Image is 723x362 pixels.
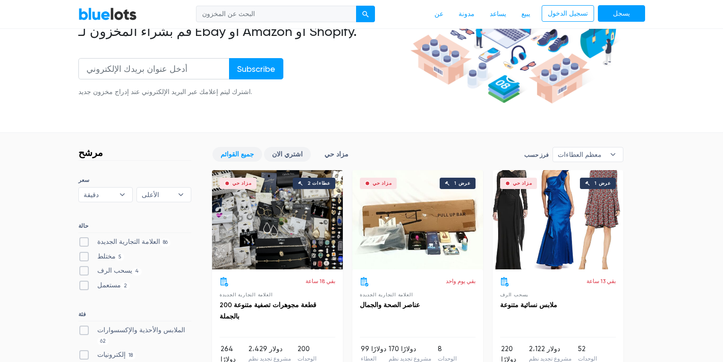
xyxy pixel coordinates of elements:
div: اشترك ليتم إعلامك عبر البريد الإلكتروني عند إدراج مخزون جديد. [78,87,283,97]
label: العلامة التجارية الجديدة [78,237,171,247]
a: ملابس نسائية متنوعة [500,301,557,309]
span: 86 [160,239,171,246]
label: إلكترونيات [78,350,136,360]
a: اشتري الان [264,147,311,162]
span: يسحب الرف [500,292,528,297]
a: مدونة [451,5,482,23]
h6: سعر [78,177,191,183]
a: تسجيل الدخول [542,5,594,22]
input: أدخل عنوان بريدك الإلكتروني [78,58,230,79]
span: دقيقة [84,188,115,202]
label: يسحب الرف [78,266,142,276]
b: ▾ [603,147,623,162]
div: مزاد حي [373,181,392,186]
a: مزاد حي 1 عرض [352,170,483,269]
a: يسجل [598,5,645,22]
div: مزاد حي [232,181,252,186]
span: 62 [97,337,109,345]
input: البحث عن المخزون [196,6,357,23]
div: 1 عرض [454,181,471,186]
p: بقي 18 ساعة [306,277,335,285]
input: Subscribe [229,58,283,79]
label: مستعمل [78,280,130,291]
a: عناصر الصحة والجمال [360,301,420,309]
span: العلامة التجارية الجديدة [360,292,413,297]
span: معظم العطاءات [558,147,605,162]
a: عن [427,5,451,23]
h6: حالة [78,223,191,233]
span: الأعلى [142,188,173,202]
b: ▾ [171,188,191,202]
a: جميع القوائم [213,147,262,162]
a: مزاد حي [316,147,357,162]
a: 200 قطعة مجوهرات تصفية متنوعة بالجملة [220,301,316,320]
b: ▾ [112,188,132,202]
label: الملابس والأحذية والإكسسوارات [78,325,191,345]
div: 1 عرض [595,181,611,186]
span: 4 [132,268,142,276]
a: مزاد حي 1 عرض [493,170,623,269]
div: مزاد حي [513,181,532,186]
a: مزاد حي 2 عطاءات [212,170,343,269]
span: العلامة التجارية الجديدة [220,292,272,297]
a: يبيع [514,5,538,23]
label: فرز حسب [524,151,549,159]
h3: مرشح [78,147,103,158]
span: 5 [116,253,125,261]
p: بقي يوم واحد [446,277,476,285]
a: يساعد [482,5,514,23]
div: 2 عطاءات [307,181,331,186]
span: 18 [126,352,136,359]
h2: قم بشراء المخزون لـ Ebay أو Amazon أو Shopify. [78,24,407,40]
label: مختلط [78,251,125,262]
a: [PERSON_NAME] [78,7,137,21]
p: بقي 13 ساعة [587,277,616,285]
h6: فئة [78,311,191,321]
span: 2 [121,282,130,290]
